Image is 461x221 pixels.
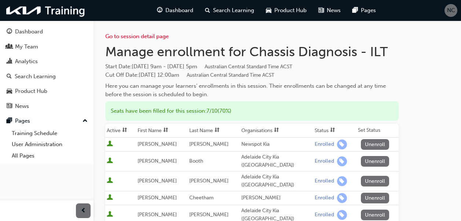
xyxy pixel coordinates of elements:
[15,72,56,81] div: Search Learning
[199,3,260,18] a: search-iconSearch Learning
[105,33,169,40] a: Go to session detail page
[361,6,376,15] span: Pages
[3,84,91,98] a: Product Hub
[105,44,399,60] h1: Manage enrollment for Chassis Diagnosis - ILT
[241,194,312,202] div: [PERSON_NAME]
[189,178,228,184] span: [PERSON_NAME]
[361,156,389,167] button: Unenroll
[122,127,127,134] span: sorting-icon
[9,128,91,139] a: Training Schedule
[105,82,399,98] div: Here you can manage your learners' enrollments in this session. Their enrollments can be changed ...
[3,114,91,128] button: Pages
[337,176,347,186] span: learningRecordVerb_ENROLL-icon
[315,195,334,202] div: Enrolled
[274,127,279,134] span: sorting-icon
[7,118,12,124] span: pages-icon
[447,6,455,15] span: NC
[138,158,177,164] span: [PERSON_NAME]
[318,6,324,15] span: news-icon
[3,99,91,113] a: News
[205,64,292,70] span: Australian Central Standard Time ACST
[337,193,347,203] span: learningRecordVerb_ENROLL-icon
[347,3,382,18] a: pages-iconPages
[189,195,213,201] span: Cheetham
[105,124,136,138] th: Toggle SortBy
[9,150,91,162] a: All Pages
[7,88,12,95] span: car-icon
[361,139,389,150] button: Unenroll
[205,6,210,15] span: search-icon
[105,62,399,71] span: Start Date :
[361,210,389,220] button: Unenroll
[260,3,312,18] a: car-iconProduct Hub
[266,6,271,15] span: car-icon
[213,6,254,15] span: Search Learning
[3,55,91,68] a: Analytics
[444,4,457,17] button: NC
[138,195,177,201] span: [PERSON_NAME]
[315,178,334,185] div: Enrolled
[138,178,177,184] span: [PERSON_NAME]
[4,3,88,18] img: kia-training
[330,127,335,134] span: sorting-icon
[3,40,91,54] a: My Team
[132,63,292,70] span: [DATE] 9am - [DATE] 5pm
[105,101,399,121] div: Seats have been filled for this session : 7 / 10 ( 70% )
[240,124,313,138] th: Toggle SortBy
[315,211,334,218] div: Enrolled
[105,72,274,78] span: Cut Off Date : [DATE] 12:00am
[337,140,347,149] span: learningRecordVerb_ENROLL-icon
[15,28,43,36] div: Dashboard
[215,127,220,134] span: sorting-icon
[189,141,228,147] span: [PERSON_NAME]
[3,70,91,83] a: Search Learning
[107,141,113,148] span: User is active
[83,116,88,126] span: up-icon
[356,124,399,138] th: Set Status
[15,87,47,95] div: Product Hub
[352,6,358,15] span: pages-icon
[313,124,356,138] th: Toggle SortBy
[315,158,334,165] div: Enrolled
[189,158,203,164] span: Booth
[274,6,307,15] span: Product Hub
[241,140,312,149] div: Newspot Kia
[337,210,347,220] span: learningRecordVerb_ENROLL-icon
[241,173,312,189] div: Adelaide City Kia ([GEOGRAPHIC_DATA])
[15,102,29,110] div: News
[337,156,347,166] span: learningRecordVerb_ENROLL-icon
[7,73,12,80] span: search-icon
[15,57,38,66] div: Analytics
[7,29,12,35] span: guage-icon
[315,141,334,148] div: Enrolled
[107,194,113,202] span: User is active
[327,6,341,15] span: News
[138,211,177,218] span: [PERSON_NAME]
[15,43,38,51] div: My Team
[3,23,91,114] button: DashboardMy TeamAnalyticsSearch LearningProduct HubNews
[15,117,30,125] div: Pages
[189,211,228,218] span: [PERSON_NAME]
[163,127,168,134] span: sorting-icon
[136,124,188,138] th: Toggle SortBy
[312,3,347,18] a: news-iconNews
[187,72,274,78] span: Australian Central Standard Time ACST
[241,153,312,170] div: Adelaide City Kia ([GEOGRAPHIC_DATA])
[361,176,389,186] button: Unenroll
[9,139,91,150] a: User Administration
[157,6,162,15] span: guage-icon
[3,25,91,39] a: Dashboard
[138,141,177,147] span: [PERSON_NAME]
[81,206,86,215] span: prev-icon
[107,177,113,185] span: User is active
[188,124,240,138] th: Toggle SortBy
[165,6,193,15] span: Dashboard
[7,44,12,50] span: people-icon
[107,157,113,165] span: User is active
[361,193,389,203] button: Unenroll
[7,58,12,65] span: chart-icon
[107,211,113,218] span: User is active
[151,3,199,18] a: guage-iconDashboard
